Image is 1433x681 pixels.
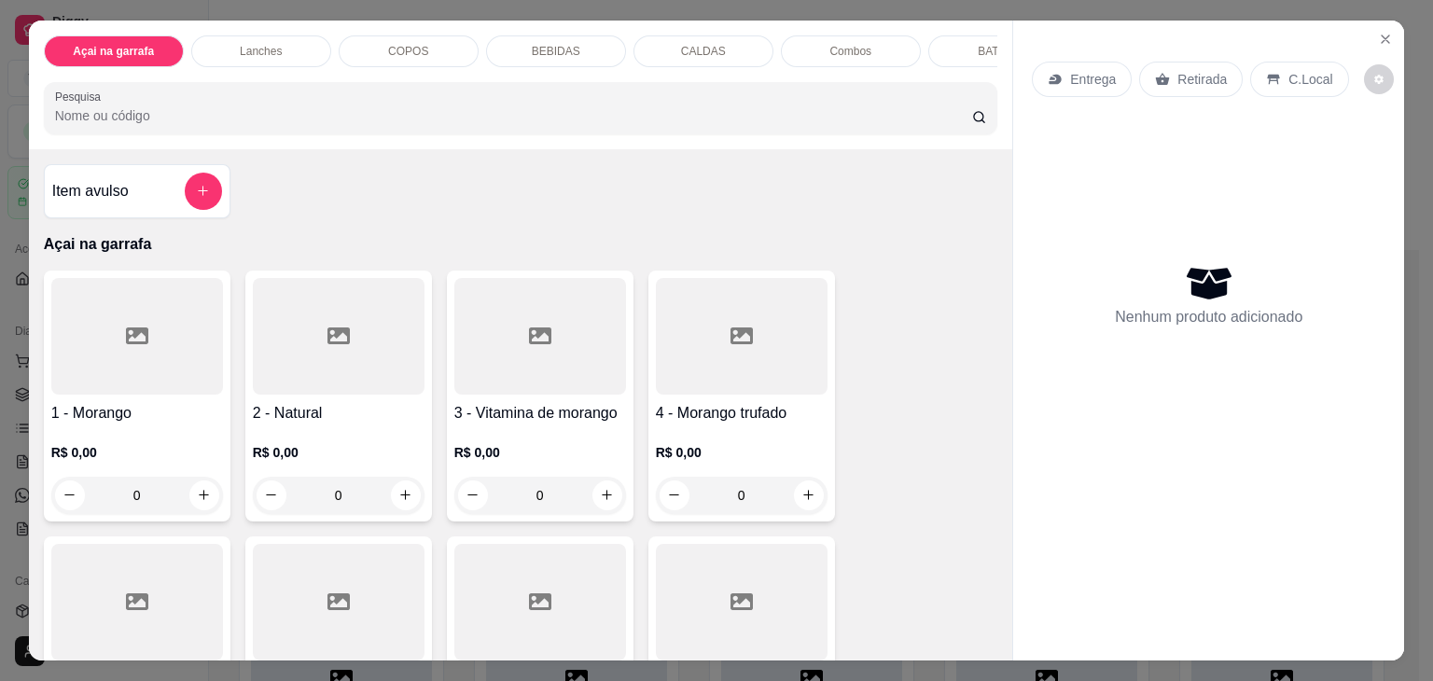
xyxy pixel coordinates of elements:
[51,443,223,462] p: R$ 0,00
[51,402,223,424] h4: 1 - Morango
[185,173,222,210] button: add-separate-item
[1364,64,1394,94] button: decrease-product-quantity
[388,44,428,59] p: COPOS
[829,44,871,59] p: Combos
[73,44,154,59] p: Açai na garrafa
[55,89,107,104] label: Pesquisa
[1115,306,1302,328] p: Nenhum produto adicionado
[253,402,424,424] h4: 2 - Natural
[656,443,828,462] p: R$ 0,00
[454,443,626,462] p: R$ 0,00
[532,44,580,59] p: BEBIDAS
[44,233,998,256] p: Açai na garrafa
[1177,70,1227,89] p: Retirada
[681,44,726,59] p: CALDAS
[454,402,626,424] h4: 3 - Vitamina de morango
[1070,70,1116,89] p: Entrega
[52,180,129,202] h4: Item avulso
[55,106,972,125] input: Pesquisa
[1288,70,1332,89] p: C.Local
[1370,24,1400,54] button: Close
[978,44,1018,59] p: BATATA
[240,44,282,59] p: Lanches
[253,443,424,462] p: R$ 0,00
[656,402,828,424] h4: 4 - Morango trufado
